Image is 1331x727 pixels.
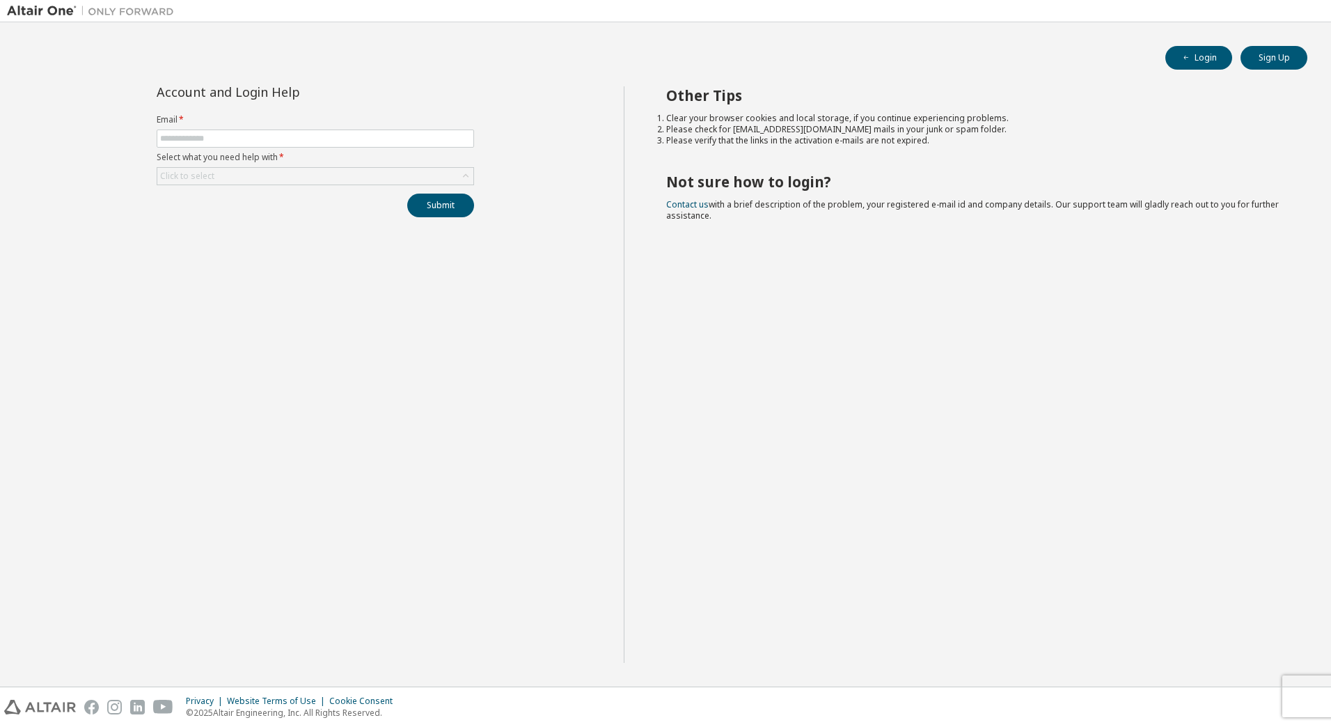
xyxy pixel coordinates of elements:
[666,173,1283,191] h2: Not sure how to login?
[7,4,181,18] img: Altair One
[666,198,1279,221] span: with a brief description of the problem, your registered e-mail id and company details. Our suppo...
[186,696,227,707] div: Privacy
[227,696,329,707] div: Website Terms of Use
[666,113,1283,124] li: Clear your browser cookies and local storage, if you continue experiencing problems.
[666,198,709,210] a: Contact us
[186,707,401,719] p: © 2025 Altair Engineering, Inc. All Rights Reserved.
[84,700,99,714] img: facebook.svg
[160,171,214,182] div: Click to select
[157,168,473,185] div: Click to select
[666,124,1283,135] li: Please check for [EMAIL_ADDRESS][DOMAIN_NAME] mails in your junk or spam folder.
[157,152,474,163] label: Select what you need help with
[153,700,173,714] img: youtube.svg
[329,696,401,707] div: Cookie Consent
[666,135,1283,146] li: Please verify that the links in the activation e-mails are not expired.
[157,86,411,97] div: Account and Login Help
[1241,46,1307,70] button: Sign Up
[130,700,145,714] img: linkedin.svg
[4,700,76,714] img: altair_logo.svg
[407,194,474,217] button: Submit
[107,700,122,714] img: instagram.svg
[666,86,1283,104] h2: Other Tips
[1165,46,1232,70] button: Login
[157,114,474,125] label: Email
